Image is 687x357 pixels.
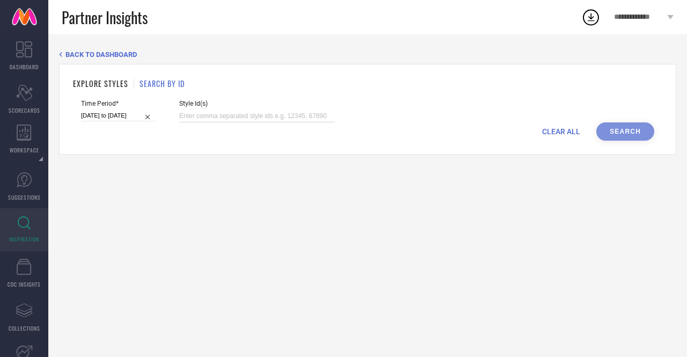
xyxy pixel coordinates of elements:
span: WORKSPACE [10,146,39,154]
div: Back TO Dashboard [59,50,676,59]
span: SUGGESTIONS [8,193,41,201]
span: Time Period* [81,100,155,107]
div: Open download list [581,8,601,27]
h1: EXPLORE STYLES [73,78,128,89]
h1: SEARCH BY ID [140,78,185,89]
input: Enter comma separated style ids e.g. 12345, 67890 [179,110,335,122]
span: Style Id(s) [179,100,335,107]
span: Partner Insights [62,6,148,28]
span: CDC INSIGHTS [8,280,41,288]
span: INSPIRATION [9,235,39,243]
span: SCORECARDS [9,106,40,114]
span: COLLECTIONS [9,324,40,332]
input: Select time period [81,110,155,121]
span: DASHBOARD [10,63,39,71]
span: CLEAR ALL [542,127,580,136]
span: BACK TO DASHBOARD [65,50,137,59]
